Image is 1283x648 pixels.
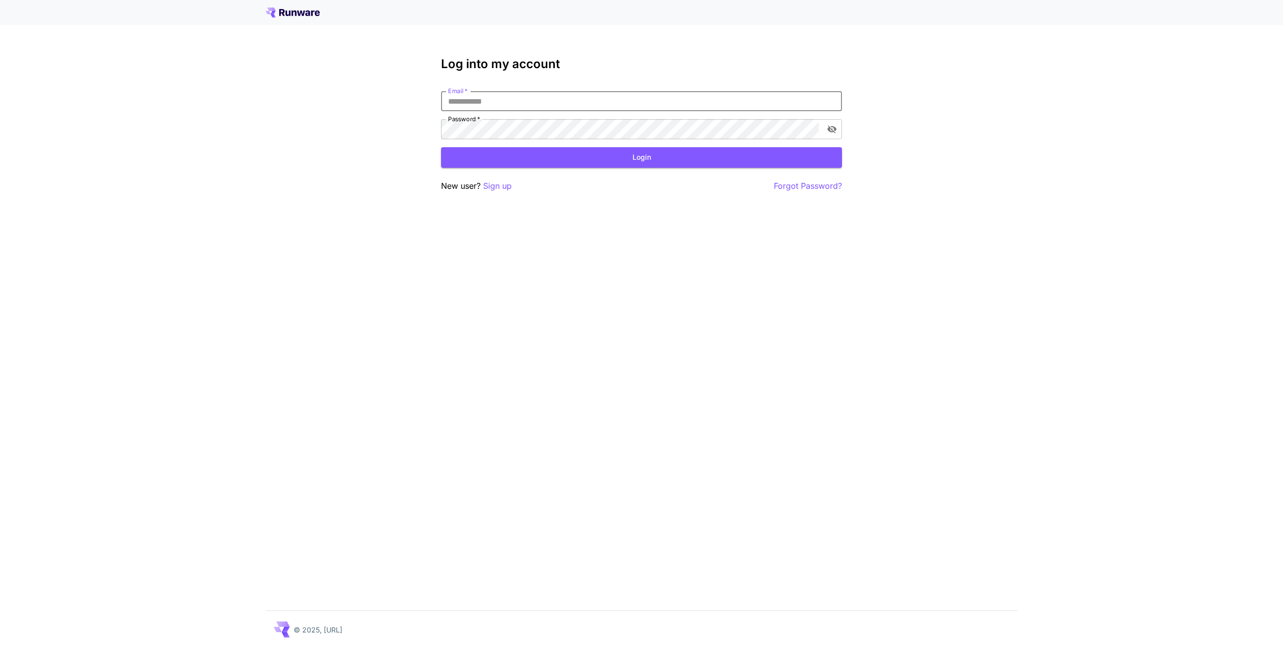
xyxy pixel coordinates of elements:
[823,120,841,138] button: toggle password visibility
[441,57,842,71] h3: Log into my account
[774,180,842,192] button: Forgot Password?
[294,624,342,635] p: © 2025, [URL]
[448,115,480,123] label: Password
[448,87,468,95] label: Email
[441,180,512,192] p: New user?
[441,147,842,168] button: Login
[483,180,512,192] button: Sign up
